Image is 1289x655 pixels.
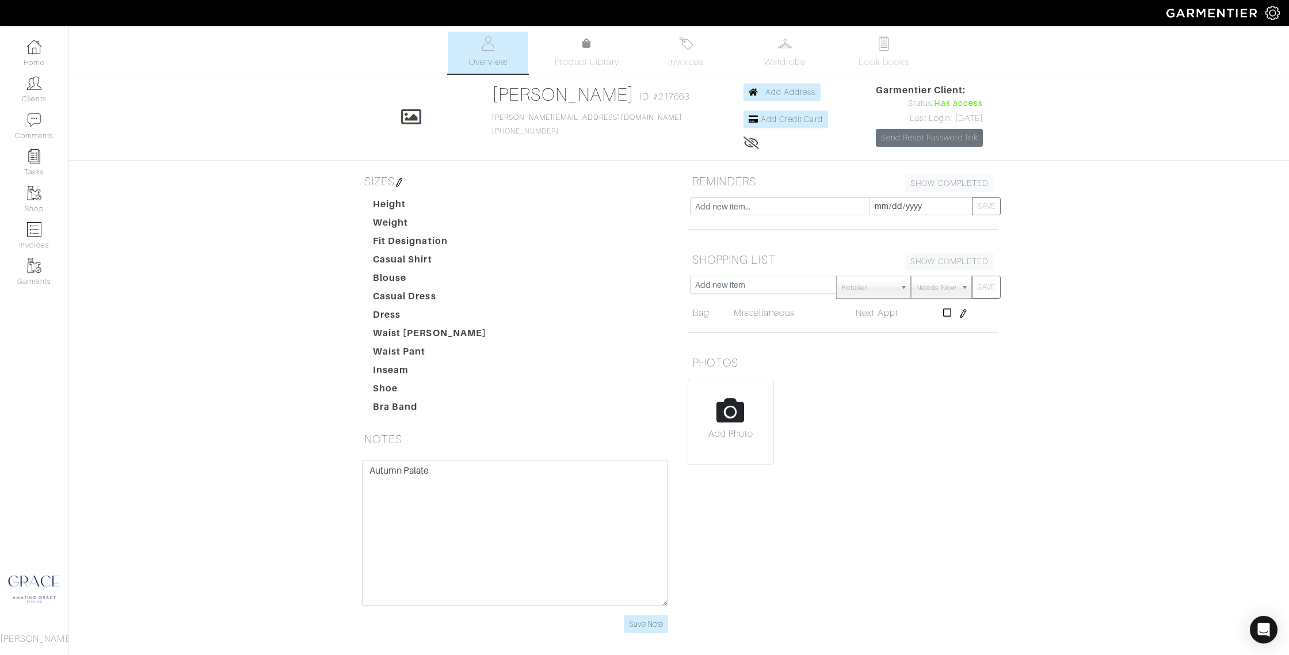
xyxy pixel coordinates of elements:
img: orders-27d20c2124de7fd6de4e0e44c1d41de31381a507db9b33961299e4e07d508b8c.svg [679,36,693,51]
a: Bag [693,306,710,320]
dt: Weight [364,216,495,234]
dt: Shoe [364,382,495,400]
input: Add new item [690,276,837,294]
div: Open Intercom Messenger [1250,616,1277,643]
a: [PERSON_NAME] [492,84,634,105]
a: Wardrobe [745,32,825,74]
div: Last Login: [DATE] [876,112,983,125]
img: reminder-icon-8004d30b9f0a5d33ae49ab947aed9ed385cf756f9e5892f1edd6e32f2345188e.png [27,149,41,163]
dt: Dress [364,308,495,326]
img: dashboard-icon-dbcd8f5a0b271acd01030246c82b418ddd0df26cd7fceb0bd07c9910d44c42f6.png [27,40,41,54]
span: Look Books [859,55,910,69]
a: Add Credit Card [743,111,828,128]
a: SHOW COMPLETED [905,253,994,271]
img: wardrobe-487a4870c1b7c33e795ec22d11cfc2ed9d08956e64fb3008fe2437562e282088.svg [778,36,792,51]
a: Invoices [646,32,726,74]
dt: Casual Shirt [364,253,495,271]
h5: REMINDERS [688,170,998,193]
dt: Blouse [364,271,495,290]
h5: PHOTOS [688,351,998,374]
img: todo-9ac3debb85659649dc8f770b8b6100bb5dab4b48dedcbae339e5042a72dfd3cc.svg [877,36,891,51]
span: Garmentier Client: [876,83,983,97]
span: Next Appt [856,308,898,318]
img: pen-cf24a1663064a2ec1b9c1bd2387e9de7a2fa800b781884d57f21acf72779bad2.png [959,309,968,318]
dt: Height [364,197,495,216]
a: SHOW COMPLETED [905,174,994,192]
button: SAVE [972,276,1001,299]
a: Add Address [743,83,821,101]
button: SAVE [972,197,1001,215]
span: Add Address [765,87,816,97]
div: Status: [876,97,983,110]
a: Send Reset Password link [876,129,983,147]
textarea: Autumn Palate [362,460,668,606]
img: basicinfo-40fd8af6dae0f16599ec9e87c0ef1c0a1fdea2edbe929e3d69a839185d80c458.svg [481,36,495,51]
span: Add Credit Card [761,115,823,124]
span: Invoices [668,55,703,69]
img: gear-icon-white-bd11855cb880d31180b6d7d6211b90ccbf57a29d726f0c71d8c61bd08dd39cc2.png [1265,6,1280,20]
dt: Inseam [364,363,495,382]
span: Retailer [841,276,895,299]
span: Product Library [555,55,620,69]
img: comment-icon-a0a6a9ef722e966f86d9cbdc48e553b5cf19dbc54f86b18d962a5391bc8f6eb6.png [27,113,41,127]
img: clients-icon-6bae9207a08558b7cb47a8932f037763ab4055f8c8b6bfacd5dc20c3e0201464.png [27,76,41,90]
a: Product Library [547,37,627,69]
h5: SHOPPING LIST [688,248,998,271]
dt: Bra Band [364,400,495,418]
dt: Waist Pant [364,345,495,363]
dt: Fit Designation [364,234,495,253]
dt: Casual Dress [364,290,495,308]
span: Miscellaneous [734,308,795,318]
h5: SIZES [360,170,670,193]
span: [PHONE_NUMBER] [492,113,682,135]
input: Save Note [624,615,668,633]
a: Overview [448,32,528,74]
img: garments-icon-b7da505a4dc4fd61783c78ac3ca0ef83fa9d6f193b1c9dc38574b1d14d53ca28.png [27,186,41,200]
img: garmentier-logo-header-white-b43fb05a5012e4ada735d5af1a66efaba907eab6374d6393d1fbf88cb4ef424d.png [1161,3,1265,23]
span: Overview [468,55,507,69]
h5: NOTES [360,428,670,451]
span: ID: #217663 [640,90,690,104]
span: Needs Now [916,276,956,299]
input: Add new item... [690,197,869,215]
img: pen-cf24a1663064a2ec1b9c1bd2387e9de7a2fa800b781884d57f21acf72779bad2.png [395,178,404,187]
img: orders-icon-0abe47150d42831381b5fb84f609e132dff9fe21cb692f30cb5eec754e2cba89.png [27,222,41,237]
a: Look Books [844,32,924,74]
dt: Waist [PERSON_NAME] [364,326,495,345]
a: [PERSON_NAME][EMAIL_ADDRESS][DOMAIN_NAME] [492,113,682,121]
span: Has access [934,97,983,110]
span: Wardrobe [764,55,806,69]
img: garments-icon-b7da505a4dc4fd61783c78ac3ca0ef83fa9d6f193b1c9dc38574b1d14d53ca28.png [27,258,41,273]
